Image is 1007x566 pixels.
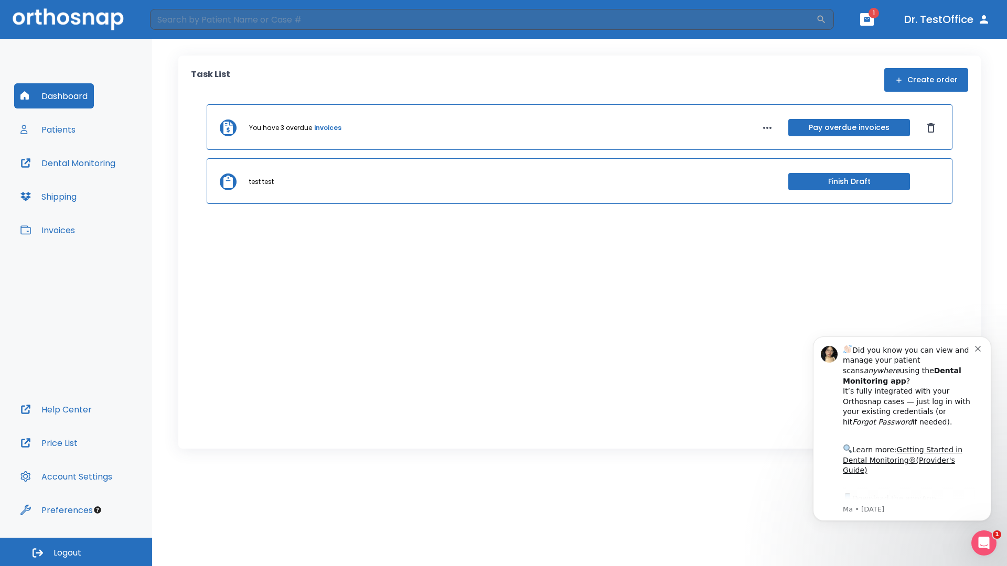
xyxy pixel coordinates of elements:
[14,83,94,108] button: Dashboard
[993,530,1001,539] span: 1
[53,547,81,559] span: Logout
[14,184,83,209] button: Shipping
[46,171,178,224] div: Download the app: | ​ Let us know if you need help getting started!
[869,8,879,18] span: 1
[923,119,939,136] button: Dismiss
[884,68,968,92] button: Create order
[797,321,1007,538] iframe: Intercom notifications message
[93,505,102,515] div: Tooltip anchor
[14,217,81,243] button: Invoices
[13,8,124,30] img: Orthosnap
[14,150,122,176] button: Dental Monitoring
[14,464,119,489] button: Account Settings
[249,177,274,187] p: test test
[178,23,186,31] button: Dismiss notification
[46,184,178,193] p: Message from Ma, sent 1w ago
[14,430,84,455] button: Price List
[46,173,139,192] a: App Store
[900,10,994,29] button: Dr. TestOffice
[14,397,98,422] button: Help Center
[971,530,997,556] iframe: Intercom live chat
[788,173,910,190] button: Finish Draft
[14,117,82,142] button: Patients
[191,68,230,92] p: Task List
[249,123,312,133] p: You have 3 overdue
[150,9,816,30] input: Search by Patient Name or Case #
[788,119,910,136] button: Pay overdue invoices
[314,123,341,133] a: invoices
[14,497,99,523] button: Preferences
